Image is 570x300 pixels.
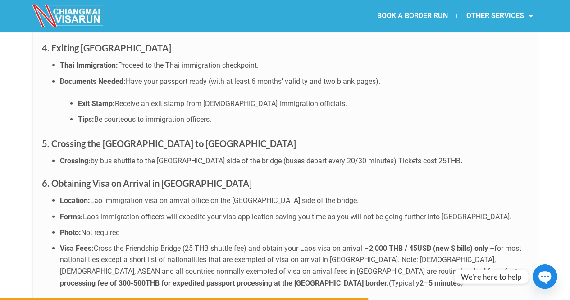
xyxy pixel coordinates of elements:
strong: 5. Crossing the [GEOGRAPHIC_DATA] to [GEOGRAPHIC_DATA] [42,138,296,149]
strong: Visa Fees: [60,244,94,253]
nav: Menu [285,5,542,26]
strong: 6. Obtaining Visa on Arrival in [GEOGRAPHIC_DATA] [42,178,252,189]
a: BOOK A BORDER RUN [368,5,456,26]
span: Be courteous to immigration officers. [94,115,211,124]
span: Laos immigration officers will expedite your visa application saving you time as you will not be ... [83,212,511,221]
strong: Forms: [60,212,83,221]
span: ) [461,279,463,287]
strong: Exit Stamp: [78,99,115,108]
li: by bus shuttle to the [GEOGRAPHIC_DATA] side of the bridge (buses depart every 20/30 minutes) Tic... [60,155,529,167]
span: Proceed to the Thai immigration checkpoint. [118,61,259,69]
a: OTHER SERVICES [457,5,542,26]
strong: asked for a fast processing fee of 300-500THB for expedited passport processing at the [GEOGRAPHI... [60,267,517,287]
li: Lao immigration visa on arrival office on the [GEOGRAPHIC_DATA] side of the bridge. [60,195,529,207]
strong: 4. Exiting [GEOGRAPHIC_DATA] [42,42,171,53]
span: Have your passport ready (with at least 6 months’ validity and two blank pages). [126,77,380,86]
b: Crossing: [60,157,91,165]
b: . [461,157,463,165]
li: Receive an exit stamp from [DEMOGRAPHIC_DATA] immigration officials. [78,98,529,110]
span: Typically [391,279,420,287]
span: – [424,279,429,287]
strong: Thai Immigration: [60,61,118,69]
strong: 2,000 THB / 45USD (new $ bills) only – [369,244,494,253]
strong: Location: [60,196,90,205]
strong: Photo: [60,228,81,237]
strong: Tips: [78,115,94,124]
b: 2 [420,279,424,287]
strong: Documents Needed: [60,77,126,86]
strong: 5 minutes [429,279,461,287]
span: Not required [81,228,120,237]
li: Cross the Friendship Bridge (25 THB shuttle fee) and obtain your Laos visa on arrival – for most ... [60,243,529,289]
